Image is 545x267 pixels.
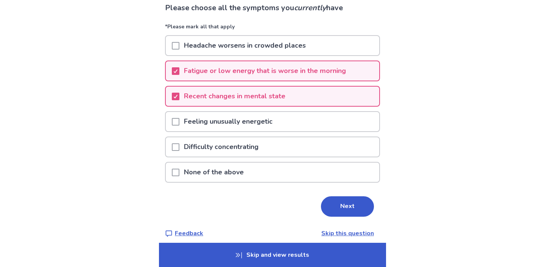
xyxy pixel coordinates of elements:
[179,36,310,55] p: Headache worsens in crowded places
[321,229,374,238] a: Skip this question
[179,87,290,106] p: Recent changes in mental state
[294,3,326,13] i: currently
[165,229,203,238] a: Feedback
[179,61,350,81] p: Fatigue or low energy that is worse in the morning
[175,229,203,238] p: Feedback
[165,2,380,14] p: Please choose all the symptoms you have
[179,112,277,131] p: Feeling unusually energetic
[159,243,386,267] p: Skip and view results
[165,23,380,35] p: *Please mark all that apply
[321,196,374,217] button: Next
[179,137,263,157] p: Difficulty concentrating
[179,163,248,182] p: None of the above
